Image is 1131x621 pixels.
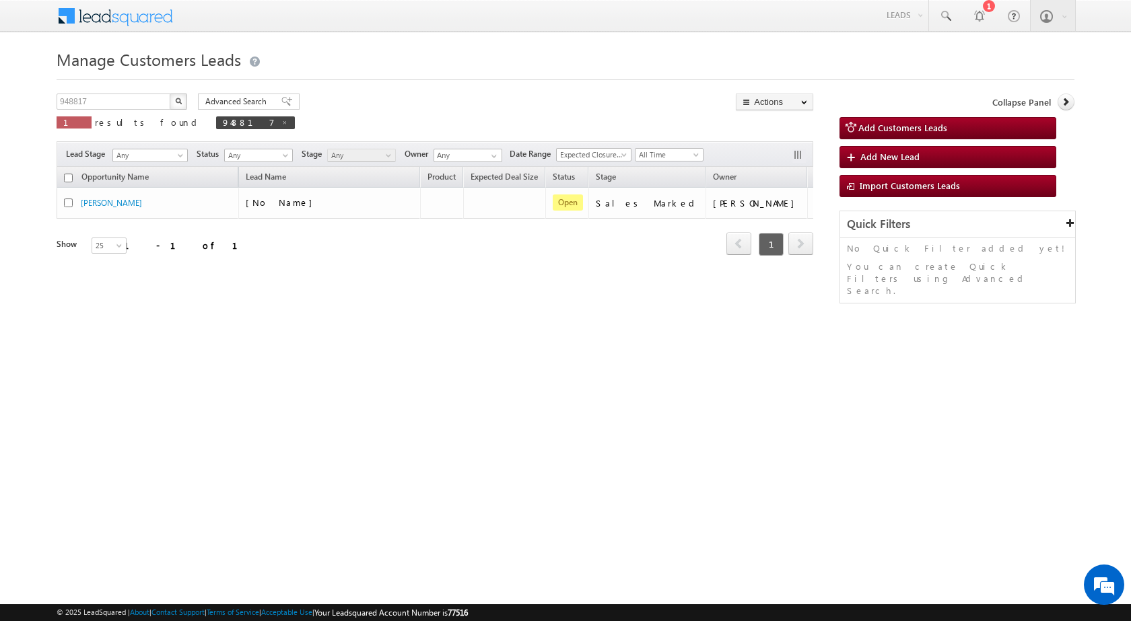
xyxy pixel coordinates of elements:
[75,170,156,187] a: Opportunity Name
[223,116,275,128] span: 948817
[57,238,81,250] div: Show
[175,98,182,104] img: Search
[636,149,699,161] span: All Time
[464,170,545,187] a: Expected Deal Size
[405,148,434,160] span: Owner
[860,180,960,191] span: Import Customers Leads
[151,608,205,616] a: Contact Support
[327,149,396,162] a: Any
[112,149,188,162] a: Any
[788,232,813,255] span: next
[484,149,501,163] a: Show All Items
[207,608,259,616] a: Terms of Service
[113,149,183,161] span: Any
[556,148,631,161] a: Expected Closure Date
[314,608,468,618] span: Your Leadsquared Account Number is
[64,174,73,182] input: Check all records
[596,172,616,182] span: Stage
[205,96,271,108] span: Advanced Search
[840,211,1075,238] div: Quick Filters
[57,606,468,619] span: © 2025 LeadSquared | | | | |
[726,232,751,255] span: prev
[66,148,110,160] span: Lead Stage
[225,149,289,161] span: Any
[92,240,128,252] span: 25
[261,608,312,616] a: Acceptable Use
[510,148,556,160] span: Date Range
[81,198,142,208] a: [PERSON_NAME]
[328,149,392,161] span: Any
[130,608,149,616] a: About
[557,149,627,161] span: Expected Closure Date
[546,170,582,187] a: Status
[95,116,202,128] span: results found
[471,172,538,182] span: Expected Deal Size
[81,172,149,182] span: Opportunity Name
[427,172,456,182] span: Product
[713,172,736,182] span: Owner
[224,149,293,162] a: Any
[635,148,704,161] a: All Time
[302,148,327,160] span: Stage
[124,238,254,253] div: 1 - 1 of 1
[589,170,623,187] a: Stage
[808,169,848,186] span: Actions
[434,149,502,162] input: Type to Search
[92,238,127,254] a: 25
[992,96,1051,108] span: Collapse Panel
[847,242,1068,254] p: No Quick Filter added yet!
[596,197,699,209] div: Sales Marked
[788,233,813,255] a: next
[860,151,920,162] span: Add New Lead
[736,94,813,110] button: Actions
[57,48,241,70] span: Manage Customers Leads
[448,608,468,618] span: 77516
[553,194,583,211] span: Open
[759,233,784,256] span: 1
[847,260,1068,297] p: You can create Quick Filters using Advanced Search.
[197,148,224,160] span: Status
[858,122,947,133] span: Add Customers Leads
[713,197,801,209] div: [PERSON_NAME]
[239,170,293,187] span: Lead Name
[63,116,85,128] span: 1
[726,233,751,255] a: prev
[246,196,319,208] span: [No Name]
